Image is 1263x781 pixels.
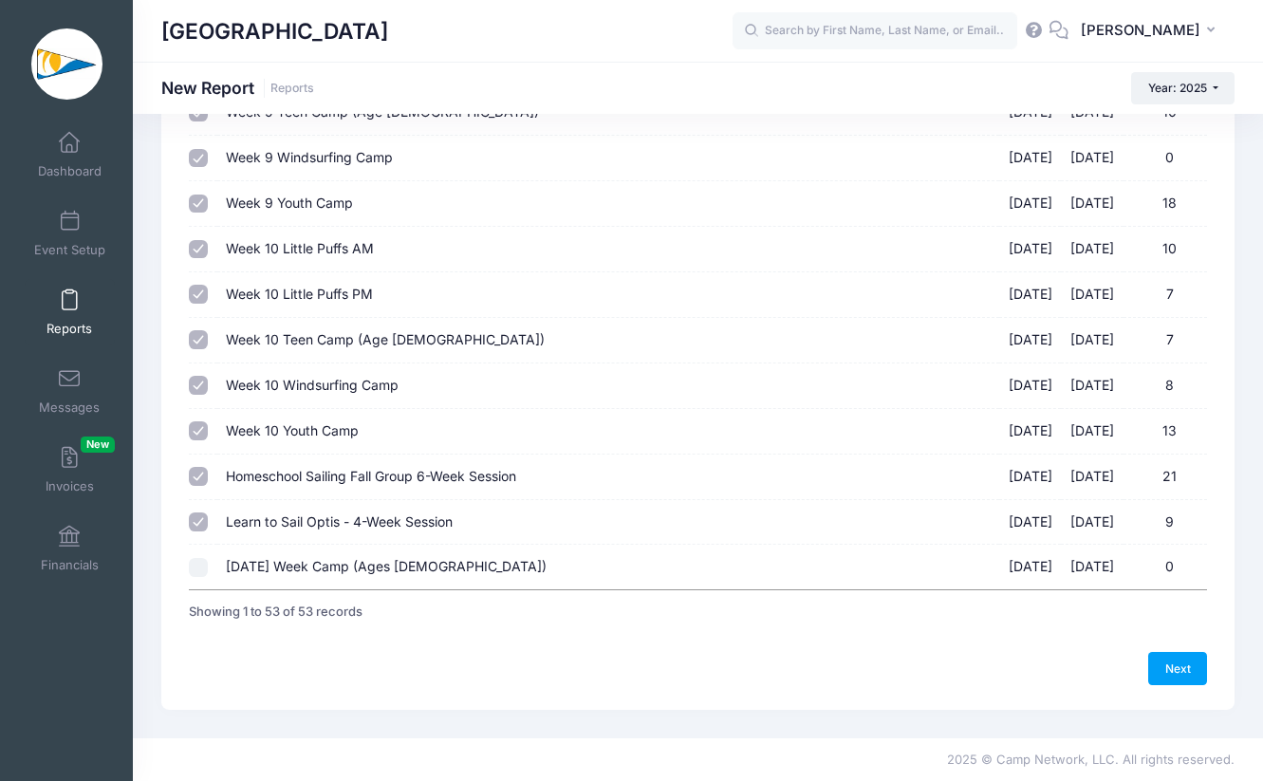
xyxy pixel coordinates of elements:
[1061,136,1124,181] td: [DATE]
[999,227,1062,272] td: [DATE]
[999,500,1062,546] td: [DATE]
[1124,363,1207,409] td: 8
[226,422,359,438] span: Week 10 Youth Camp
[999,363,1062,409] td: [DATE]
[1061,227,1124,272] td: [DATE]
[189,590,362,634] div: Showing 1 to 53 of 53 records
[1124,500,1207,546] td: 9
[34,242,105,258] span: Event Setup
[999,545,1062,589] td: [DATE]
[226,558,547,574] span: [DATE] Week Camp (Ages [DEMOGRAPHIC_DATA])
[947,752,1235,767] span: 2025 © Camp Network, LLC. All rights reserved.
[733,12,1017,50] input: Search by First Name, Last Name, or Email...
[226,331,545,347] span: Week 10 Teen Camp (Age [DEMOGRAPHIC_DATA])
[38,163,102,179] span: Dashboard
[39,400,100,416] span: Messages
[999,272,1062,318] td: [DATE]
[226,513,453,530] span: Learn to Sail Optis - 4-Week Session
[1124,545,1207,589] td: 0
[1124,272,1207,318] td: 7
[81,437,115,453] span: New
[999,455,1062,500] td: [DATE]
[1061,272,1124,318] td: [DATE]
[46,478,94,494] span: Invoices
[1068,9,1235,53] button: [PERSON_NAME]
[226,286,373,302] span: Week 10 Little Puffs PM
[161,78,314,98] h1: New Report
[25,437,115,503] a: InvoicesNew
[226,103,539,120] span: Week 9 Teen Camp (Age [DEMOGRAPHIC_DATA])
[25,200,115,267] a: Event Setup
[226,149,393,165] span: Week 9 Windsurfing Camp
[1124,455,1207,500] td: 21
[999,181,1062,227] td: [DATE]
[25,515,115,582] a: Financials
[226,377,399,393] span: Week 10 Windsurfing Camp
[226,468,516,484] span: Homeschool Sailing Fall Group 6-Week Session
[1061,318,1124,363] td: [DATE]
[226,195,353,211] span: Week 9 Youth Camp
[999,318,1062,363] td: [DATE]
[1148,652,1207,684] a: Next
[270,82,314,96] a: Reports
[999,409,1062,455] td: [DATE]
[1124,136,1207,181] td: 0
[1124,227,1207,272] td: 10
[25,121,115,188] a: Dashboard
[161,9,388,53] h1: [GEOGRAPHIC_DATA]
[1061,500,1124,546] td: [DATE]
[1124,181,1207,227] td: 18
[1061,545,1124,589] td: [DATE]
[1081,20,1200,41] span: [PERSON_NAME]
[1061,363,1124,409] td: [DATE]
[1061,455,1124,500] td: [DATE]
[1061,181,1124,227] td: [DATE]
[1124,409,1207,455] td: 13
[25,279,115,345] a: Reports
[31,28,102,100] img: Clearwater Community Sailing Center
[1131,72,1235,104] button: Year: 2025
[1148,81,1207,95] span: Year: 2025
[1124,318,1207,363] td: 7
[46,321,92,337] span: Reports
[999,136,1062,181] td: [DATE]
[41,557,99,573] span: Financials
[1061,409,1124,455] td: [DATE]
[226,240,374,256] span: Week 10 Little Puffs AM
[25,358,115,424] a: Messages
